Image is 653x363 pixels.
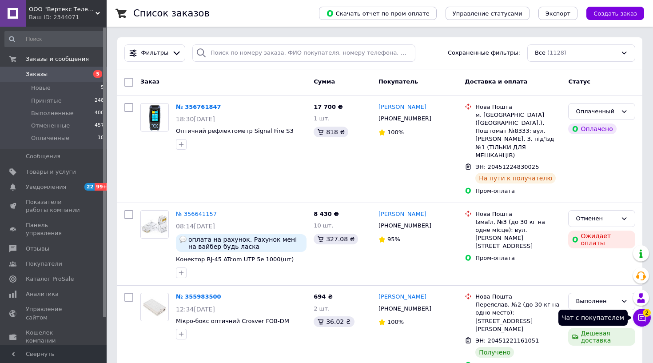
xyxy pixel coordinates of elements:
span: 2 шт. [314,305,330,312]
span: Сумма [314,78,335,85]
button: Создать заказ [586,7,644,20]
span: Скачать отчет по пром-оплате [326,9,430,17]
div: Получено [475,347,514,358]
span: (1128) [547,49,566,56]
button: Управление статусами [446,7,530,20]
div: Переяслав, №2 (до 30 кг на одно место): [STREET_ADDRESS][PERSON_NAME] [475,301,561,333]
span: 400 [95,109,104,117]
div: Оплаченный [576,107,617,116]
div: [PHONE_NUMBER] [377,303,433,315]
span: ООО "Вертекс Телеком" [29,5,96,13]
div: Выполнен [576,297,617,306]
div: [PHONE_NUMBER] [377,220,433,231]
div: Нова Пошта [475,293,561,301]
span: ЭН: 20451224830025 [475,164,539,170]
span: Все [535,49,545,57]
span: 95% [387,236,400,243]
a: [PERSON_NAME] [378,210,426,219]
button: Экспорт [538,7,577,20]
span: Управление статусами [453,10,522,17]
a: Фото товару [140,103,169,132]
img: :speech_balloon: [179,236,187,243]
span: 22 [84,183,95,191]
span: 5 [101,84,104,92]
a: № 355983500 [176,293,221,300]
div: Оплачено [568,124,616,134]
div: 327.08 ₴ [314,234,358,244]
span: Заказы [26,70,48,78]
button: Скачать отчет по пром-оплате [319,7,437,20]
div: 818 ₴ [314,127,348,137]
span: 99+ [95,183,109,191]
span: 10 шт. [314,222,333,229]
div: На пути к получателю [475,173,556,183]
a: Фото товару [140,210,169,239]
span: Экспорт [545,10,570,17]
div: Чат с покупателем [558,310,628,326]
span: Статус [568,78,590,85]
span: Отмененные [31,122,70,130]
div: Пром-оплата [475,187,561,195]
span: Доставка и оплата [465,78,527,85]
a: № 356641157 [176,211,217,217]
div: Отменен [576,214,617,223]
span: 8 430 ₴ [314,211,338,217]
span: 5 [93,70,102,78]
span: Конектор RJ-45 ATcom UTP 5e 1000(шт) [176,256,294,263]
span: Выполненные [31,109,74,117]
a: [PERSON_NAME] [378,293,426,301]
span: Каталог ProSale [26,275,74,283]
input: Поиск по номеру заказа, ФИО покупателя, номеру телефона, Email, номеру накладной [192,44,415,62]
span: Оплаченные [31,134,69,142]
span: Отзывы [26,245,49,253]
div: 36.02 ₴ [314,316,354,327]
span: 18 [98,134,104,142]
span: оплата на рахунок. Рахунок мені на вайбер будь ласка [188,236,303,250]
span: Покупатели [26,260,62,268]
a: [PERSON_NAME] [378,103,426,112]
span: Сообщения [26,152,60,160]
a: Создать заказ [577,10,644,16]
div: [PHONE_NUMBER] [377,113,433,124]
span: ЭН: 20451221161051 [475,337,539,344]
a: Мікро-бокс оптичний Crosver FOB-DM [176,318,289,324]
span: 694 ₴ [314,293,333,300]
div: Нова Пошта [475,103,561,111]
span: 248 [95,97,104,105]
img: Фото товару [147,104,163,131]
a: Фото товару [140,293,169,321]
div: м. [GEOGRAPHIC_DATA] ([GEOGRAPHIC_DATA].), Поштомат №8333: вул. [PERSON_NAME], 3, під'їзд №1 (ТІЛ... [475,111,561,160]
span: 18:30[DATE] [176,116,215,123]
div: Ваш ID: 2344071 [29,13,107,21]
div: Пром-оплата [475,254,561,262]
span: Сохраненные фильтры: [448,49,520,57]
div: Ожидает оплаты [568,231,635,248]
span: Заказ [140,78,159,85]
h1: Список заказов [133,8,210,19]
span: Панель управления [26,221,82,237]
span: Заказы и сообщения [26,55,89,63]
span: Покупатель [378,78,418,85]
span: 1 шт. [314,115,330,122]
span: Уведомления [26,183,66,191]
a: № 356761847 [176,104,221,110]
span: 100% [387,319,404,325]
input: Поиск [4,31,105,47]
span: Принятые [31,97,62,105]
button: Чат с покупателем2 [633,309,651,327]
span: Управление сайтом [26,305,82,321]
span: 100% [387,129,404,136]
span: Товары и услуги [26,168,76,176]
div: Нова Пошта [475,210,561,218]
span: 17 700 ₴ [314,104,342,110]
div: Ізмаїл, №3 (до 30 кг на одне місце): вул. [PERSON_NAME][STREET_ADDRESS] [475,218,561,251]
span: Кошелек компании [26,329,82,345]
span: Создать заказ [593,10,637,17]
a: Оптичний рефлектометр Signal Fire S3 [176,128,294,134]
span: Аналитика [26,290,59,298]
div: Дешевая доставка [568,328,635,346]
span: 12:34[DATE] [176,306,215,313]
span: Новые [31,84,51,92]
